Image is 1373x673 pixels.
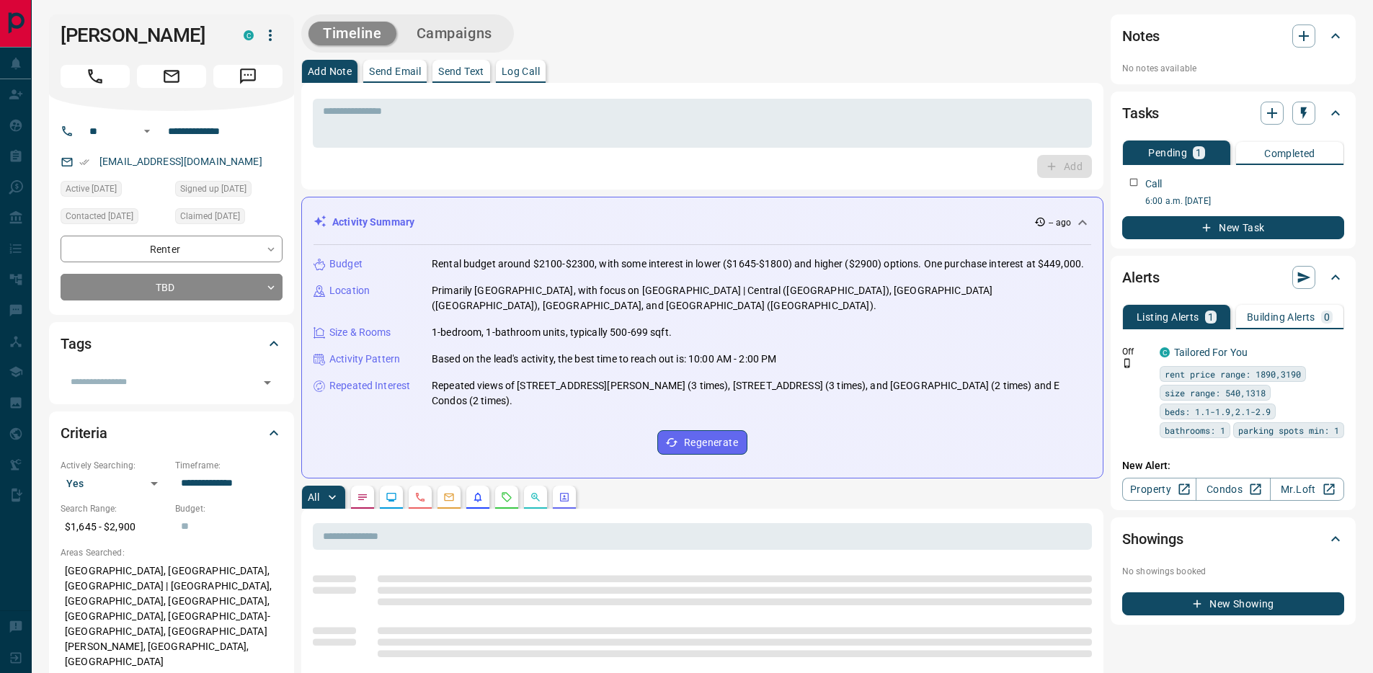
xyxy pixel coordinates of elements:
[61,65,130,88] span: Call
[369,66,421,76] p: Send Email
[443,491,455,503] svg: Emails
[332,215,414,230] p: Activity Summary
[329,352,400,367] p: Activity Pattern
[61,208,168,228] div: Fri Oct 10 2025
[329,378,410,393] p: Repeated Interest
[501,491,512,503] svg: Requests
[1238,423,1339,437] span: parking spots min: 1
[1165,423,1225,437] span: bathrooms: 1
[61,274,283,300] div: TBD
[502,66,540,76] p: Log Call
[66,209,133,223] span: Contacted [DATE]
[1122,345,1151,358] p: Off
[79,157,89,167] svg: Email Verified
[1122,522,1344,556] div: Showings
[432,352,776,367] p: Based on the lead's activity, the best time to reach out is: 10:00 AM - 2:00 PM
[61,416,283,450] div: Criteria
[1122,260,1344,295] div: Alerts
[432,378,1091,409] p: Repeated views of [STREET_ADDRESS][PERSON_NAME] (3 times), [STREET_ADDRESS] (3 times), and [GEOGR...
[1145,195,1344,208] p: 6:00 a.m. [DATE]
[1148,148,1187,158] p: Pending
[1165,404,1271,419] span: beds: 1.1-1.9,2.1-2.9
[1174,347,1248,358] a: Tailored For You
[308,66,352,76] p: Add Note
[1122,19,1344,53] div: Notes
[213,65,283,88] span: Message
[61,546,283,559] p: Areas Searched:
[66,182,117,196] span: Active [DATE]
[308,22,396,45] button: Timeline
[530,491,541,503] svg: Opportunities
[1122,266,1160,289] h2: Alerts
[61,422,107,445] h2: Criteria
[1270,478,1344,501] a: Mr.Loft
[175,208,283,228] div: Thu Oct 09 2025
[1122,102,1159,125] h2: Tasks
[61,326,283,361] div: Tags
[308,492,319,502] p: All
[1324,312,1330,322] p: 0
[138,122,156,140] button: Open
[1122,358,1132,368] svg: Push Notification Only
[1122,216,1344,239] button: New Task
[432,283,1091,313] p: Primarily [GEOGRAPHIC_DATA], with focus on [GEOGRAPHIC_DATA] | Central ([GEOGRAPHIC_DATA]), [GEOG...
[1165,385,1266,400] span: size range: 540,1318
[137,65,206,88] span: Email
[1049,216,1071,229] p: -- ago
[1264,148,1315,159] p: Completed
[61,472,168,495] div: Yes
[1196,148,1201,158] p: 1
[180,182,246,196] span: Signed up [DATE]
[432,325,672,340] p: 1-bedroom, 1-bathroom units, typically 500-699 sqft.
[61,24,222,47] h1: [PERSON_NAME]
[1122,458,1344,473] p: New Alert:
[1165,367,1301,381] span: rent price range: 1890,3190
[432,257,1084,272] p: Rental budget around $2100-$2300, with some interest in lower ($1645-$1800) and higher ($2900) op...
[1122,478,1196,501] a: Property
[559,491,570,503] svg: Agent Actions
[257,373,277,393] button: Open
[1122,592,1344,615] button: New Showing
[314,209,1091,236] div: Activity Summary-- ago
[61,181,168,201] div: Thu Oct 09 2025
[99,156,262,167] a: [EMAIL_ADDRESS][DOMAIN_NAME]
[438,66,484,76] p: Send Text
[61,236,283,262] div: Renter
[402,22,507,45] button: Campaigns
[175,502,283,515] p: Budget:
[1122,24,1160,48] h2: Notes
[414,491,426,503] svg: Calls
[61,502,168,515] p: Search Range:
[61,515,168,539] p: $1,645 - $2,900
[175,181,283,201] div: Thu Oct 09 2025
[1122,565,1344,578] p: No showings booked
[61,459,168,472] p: Actively Searching:
[329,325,391,340] p: Size & Rooms
[386,491,397,503] svg: Lead Browsing Activity
[1122,527,1183,551] h2: Showings
[329,283,370,298] p: Location
[1145,177,1163,192] p: Call
[1208,312,1214,322] p: 1
[175,459,283,472] p: Timeframe:
[1196,478,1270,501] a: Condos
[472,491,484,503] svg: Listing Alerts
[1247,312,1315,322] p: Building Alerts
[329,257,363,272] p: Budget
[1122,62,1344,75] p: No notes available
[180,209,240,223] span: Claimed [DATE]
[1122,96,1344,130] div: Tasks
[1137,312,1199,322] p: Listing Alerts
[61,332,91,355] h2: Tags
[244,30,254,40] div: condos.ca
[1160,347,1170,357] div: condos.ca
[657,430,747,455] button: Regenerate
[357,491,368,503] svg: Notes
